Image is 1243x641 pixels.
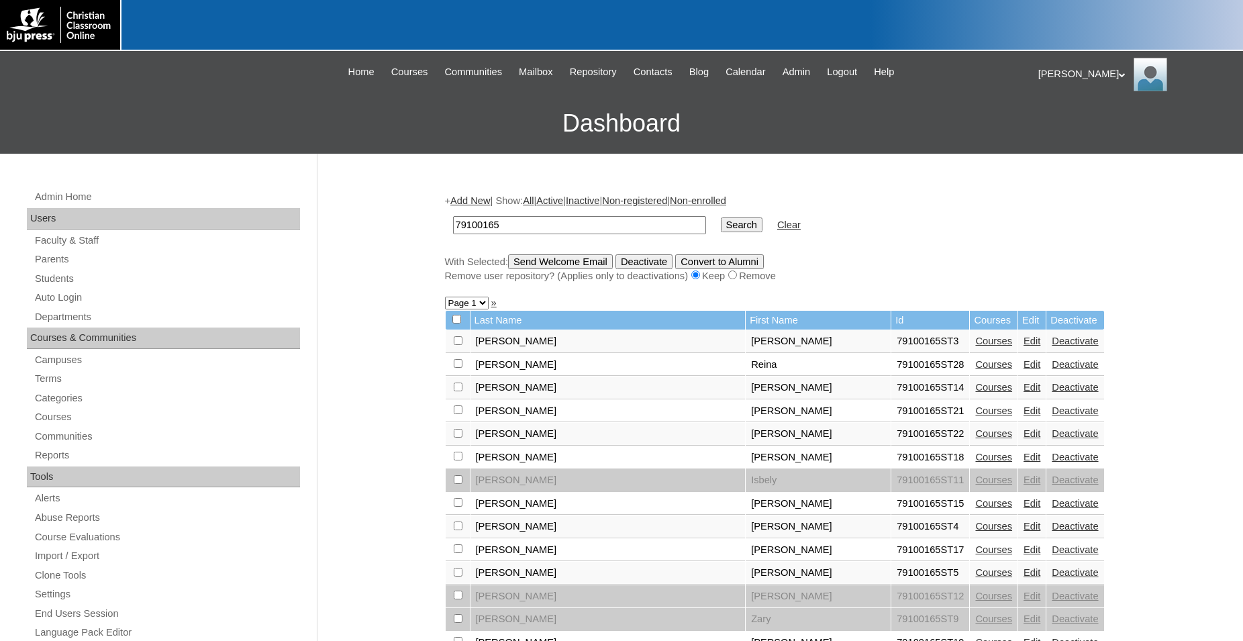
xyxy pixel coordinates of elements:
[519,64,553,80] span: Mailbox
[874,64,894,80] span: Help
[726,64,765,80] span: Calendar
[891,608,969,631] td: 79100165ST9
[445,269,1109,283] div: Remove user repository? (Applies only to deactivations) Keep Remove
[746,469,891,492] td: Isbely
[975,613,1012,624] a: Courses
[746,515,891,538] td: [PERSON_NAME]
[470,311,746,330] td: Last Name
[891,493,969,515] td: 79100165ST15
[470,423,746,446] td: [PERSON_NAME]
[675,254,764,269] input: Convert to Alumni
[746,608,891,631] td: Zary
[34,509,300,526] a: Abuse Reports
[1024,544,1040,555] a: Edit
[34,586,300,603] a: Settings
[470,585,746,608] td: [PERSON_NAME]
[348,64,375,80] span: Home
[746,585,891,608] td: [PERSON_NAME]
[7,93,1236,154] h3: Dashboard
[891,469,969,492] td: 79100165ST11
[391,64,428,80] span: Courses
[746,330,891,353] td: [PERSON_NAME]
[34,189,300,205] a: Admin Home
[470,493,746,515] td: [PERSON_NAME]
[470,562,746,585] td: [PERSON_NAME]
[1024,452,1040,462] a: Edit
[1052,521,1098,532] a: Deactivate
[566,195,600,206] a: Inactive
[891,515,969,538] td: 79100165ST4
[891,539,969,562] td: 79100165ST17
[746,539,891,562] td: [PERSON_NAME]
[1024,521,1040,532] a: Edit
[570,64,617,80] span: Repository
[1024,613,1040,624] a: Edit
[1024,359,1040,370] a: Edit
[34,270,300,287] a: Students
[1024,475,1040,485] a: Edit
[563,64,624,80] a: Repository
[746,311,891,330] td: First Name
[470,354,746,377] td: [PERSON_NAME]
[1052,428,1098,439] a: Deactivate
[1052,359,1098,370] a: Deactivate
[491,297,497,308] a: »
[1024,498,1040,509] a: Edit
[891,562,969,585] td: 79100165ST5
[975,428,1012,439] a: Courses
[627,64,679,80] a: Contacts
[1024,405,1040,416] a: Edit
[670,195,726,206] a: Non-enrolled
[470,608,746,631] td: [PERSON_NAME]
[975,359,1012,370] a: Courses
[615,254,673,269] input: Deactivate
[453,216,706,234] input: Search
[470,469,746,492] td: [PERSON_NAME]
[891,423,969,446] td: 79100165ST22
[891,354,969,377] td: 79100165ST28
[891,330,969,353] td: 79100165ST3
[1046,311,1103,330] td: Deactivate
[746,377,891,399] td: [PERSON_NAME]
[1052,498,1098,509] a: Deactivate
[975,405,1012,416] a: Courses
[975,521,1012,532] a: Courses
[975,567,1012,578] a: Courses
[512,64,560,80] a: Mailbox
[867,64,901,80] a: Help
[975,591,1012,601] a: Courses
[34,232,300,249] a: Faculty & Staff
[450,195,490,206] a: Add New
[27,466,300,488] div: Tools
[1052,405,1098,416] a: Deactivate
[34,428,300,445] a: Communities
[1018,311,1046,330] td: Edit
[975,336,1012,346] a: Courses
[508,254,613,269] input: Send Welcome Email
[34,352,300,368] a: Campuses
[746,400,891,423] td: [PERSON_NAME]
[445,254,1109,283] div: With Selected:
[34,251,300,268] a: Parents
[470,377,746,399] td: [PERSON_NAME]
[342,64,381,80] a: Home
[746,562,891,585] td: [PERSON_NAME]
[783,64,811,80] span: Admin
[1024,382,1040,393] a: Edit
[776,64,817,80] a: Admin
[1052,613,1098,624] a: Deactivate
[683,64,715,80] a: Blog
[746,446,891,469] td: [PERSON_NAME]
[444,64,502,80] span: Communities
[1052,452,1098,462] a: Deactivate
[523,195,534,206] a: All
[27,328,300,349] div: Courses & Communities
[1052,475,1098,485] a: Deactivate
[970,311,1017,330] td: Courses
[34,409,300,426] a: Courses
[470,446,746,469] td: [PERSON_NAME]
[634,64,673,80] span: Contacts
[820,64,864,80] a: Logout
[827,64,857,80] span: Logout
[777,219,801,230] a: Clear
